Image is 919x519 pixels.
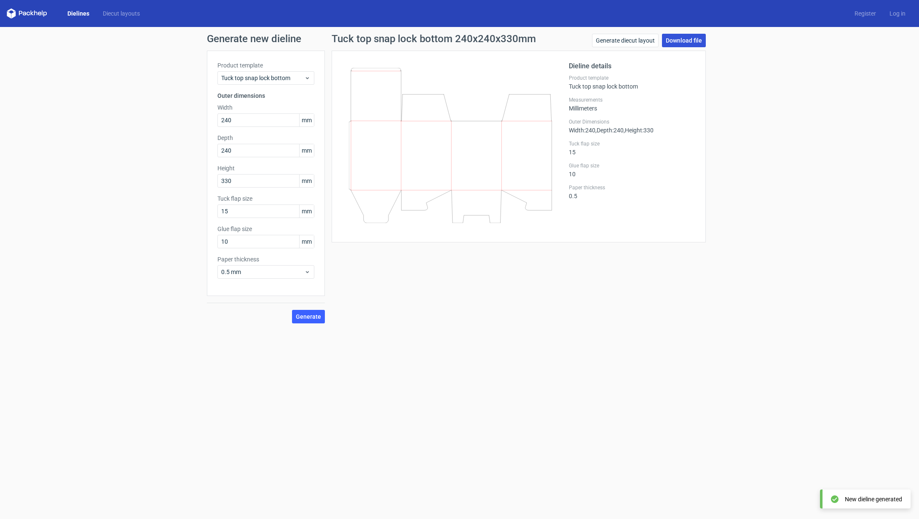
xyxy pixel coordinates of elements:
button: Generate [292,310,325,323]
span: Width : 240 [569,127,595,134]
label: Paper thickness [569,184,695,191]
h3: Outer dimensions [217,91,314,100]
span: mm [299,114,314,126]
label: Glue flap size [569,162,695,169]
label: Tuck flap size [217,194,314,203]
span: mm [299,205,314,218]
div: 15 [569,140,695,156]
h2: Dieline details [569,61,695,71]
span: mm [299,235,314,248]
a: Dielines [61,9,96,18]
label: Product template [569,75,695,81]
div: Millimeters [569,97,695,112]
span: mm [299,175,314,187]
span: 0.5 mm [221,268,304,276]
h1: Tuck top snap lock bottom 240x240x330mm [332,34,536,44]
label: Height [217,164,314,172]
div: 0.5 [569,184,695,199]
a: Generate diecut layout [592,34,659,47]
span: mm [299,144,314,157]
span: , Height : 330 [624,127,654,134]
h1: Generate new dieline [207,34,713,44]
span: Generate [296,314,321,320]
div: Tuck top snap lock bottom [569,75,695,90]
span: Tuck top snap lock bottom [221,74,304,82]
a: Diecut layouts [96,9,147,18]
label: Product template [217,61,314,70]
label: Depth [217,134,314,142]
div: New dieline generated [845,495,902,503]
a: Log in [883,9,912,18]
label: Width [217,103,314,112]
a: Download file [662,34,706,47]
span: , Depth : 240 [595,127,624,134]
div: 10 [569,162,695,177]
label: Outer Dimensions [569,118,695,125]
label: Paper thickness [217,255,314,264]
label: Glue flap size [217,225,314,233]
label: Measurements [569,97,695,103]
label: Tuck flap size [569,140,695,147]
a: Register [848,9,883,18]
